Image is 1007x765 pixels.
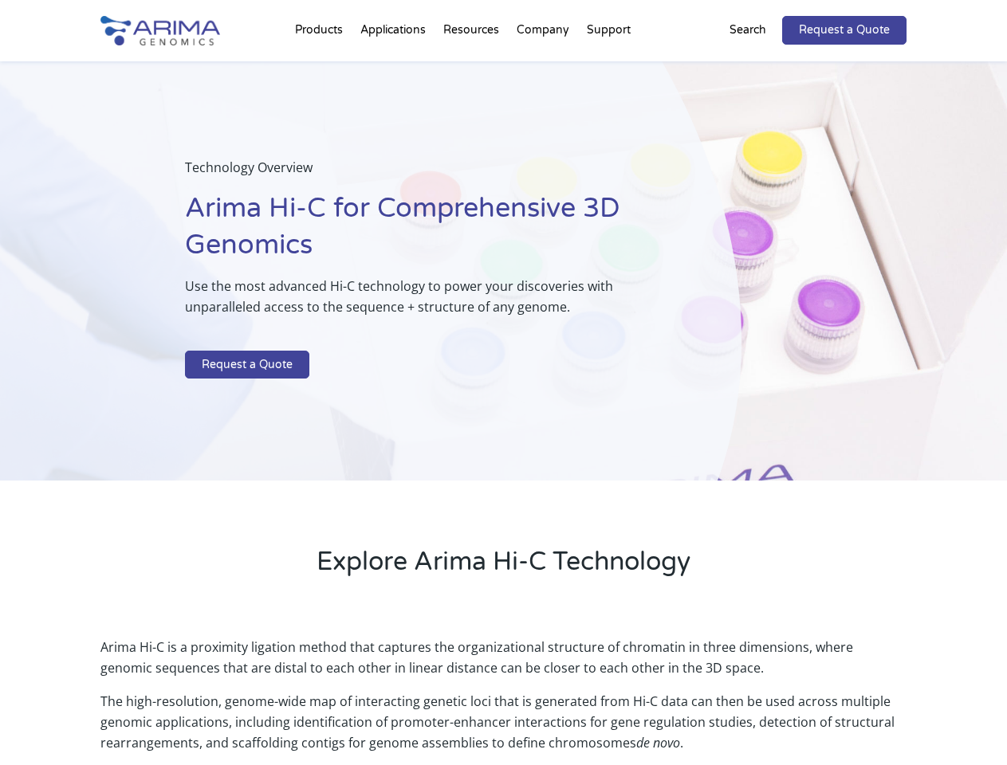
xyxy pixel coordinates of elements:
img: Arima-Genomics-logo [100,16,220,45]
h2: Explore Arima Hi-C Technology [100,544,906,592]
i: de novo [636,734,680,751]
a: Request a Quote [782,16,907,45]
p: Search [730,20,766,41]
p: Use the most advanced Hi-C technology to power your discoveries with unparalleled access to the s... [185,276,661,330]
p: Technology Overview [185,157,661,190]
h1: Arima Hi-C for Comprehensive 3D Genomics [185,190,661,276]
p: Arima Hi-C is a proximity ligation method that captures the organizational structure of chromatin... [100,637,906,691]
a: Request a Quote [185,351,309,379]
